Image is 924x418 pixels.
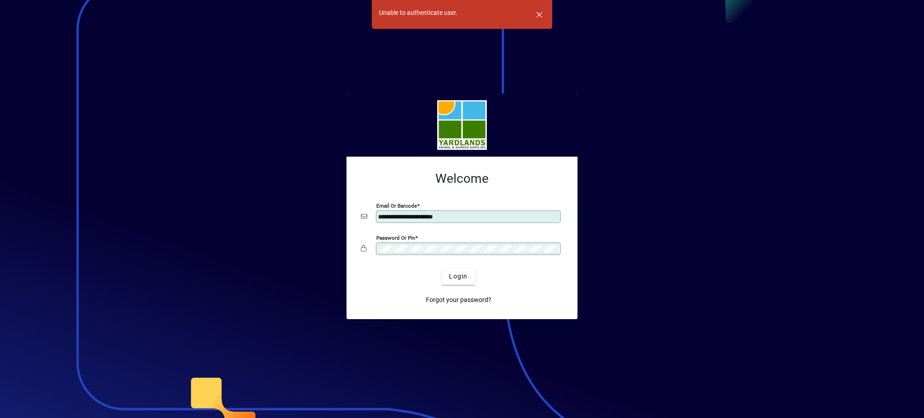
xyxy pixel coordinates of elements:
mat-label: Email or Barcode [376,202,417,209]
mat-label: Password or Pin [376,234,415,241]
button: Dismiss [528,4,550,25]
span: Login [449,272,467,281]
a: Forgot your password? [422,292,495,308]
span: Forgot your password? [426,295,491,305]
div: Unable to authenticate user. [379,8,457,18]
h2: Welcome [361,171,563,186]
button: Login [442,269,475,285]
